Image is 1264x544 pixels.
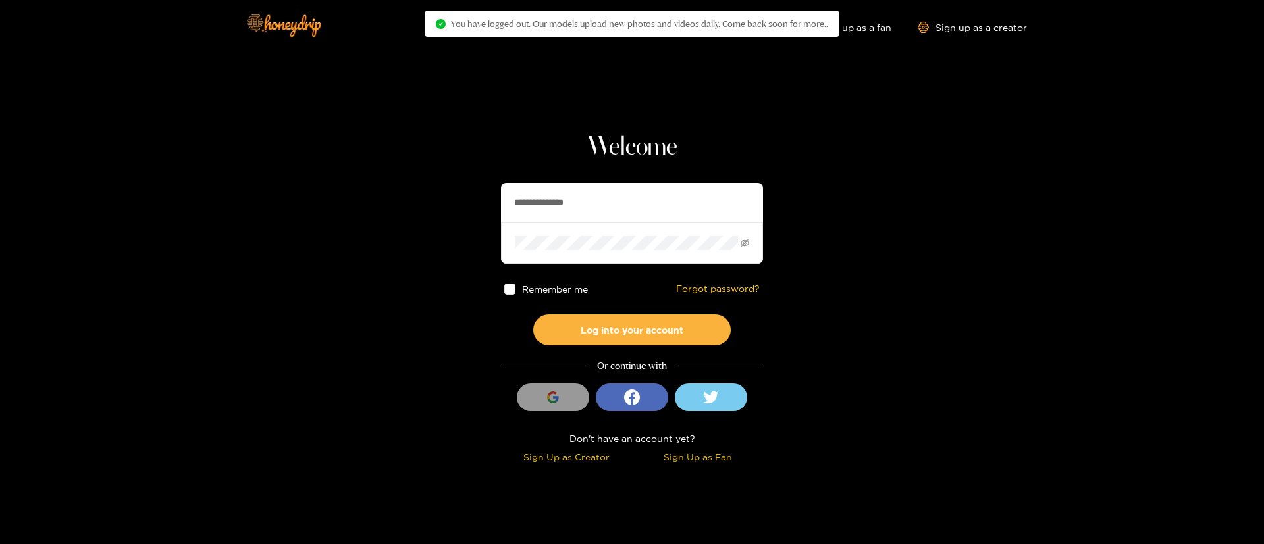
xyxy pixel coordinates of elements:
div: Sign Up as Fan [635,449,760,464]
div: Sign Up as Creator [504,449,629,464]
div: Or continue with [501,359,763,374]
span: You have logged out. Our models upload new photos and videos daily. Come back soon for more.. [451,18,828,29]
a: Sign up as a fan [801,22,891,33]
div: Don't have an account yet? [501,431,763,446]
span: check-circle [436,19,446,29]
span: Remember me [522,284,588,294]
button: Log into your account [533,314,731,345]
a: Sign up as a creator [918,22,1027,33]
h1: Welcome [501,132,763,163]
a: Forgot password? [676,284,760,295]
span: eye-invisible [741,239,749,247]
